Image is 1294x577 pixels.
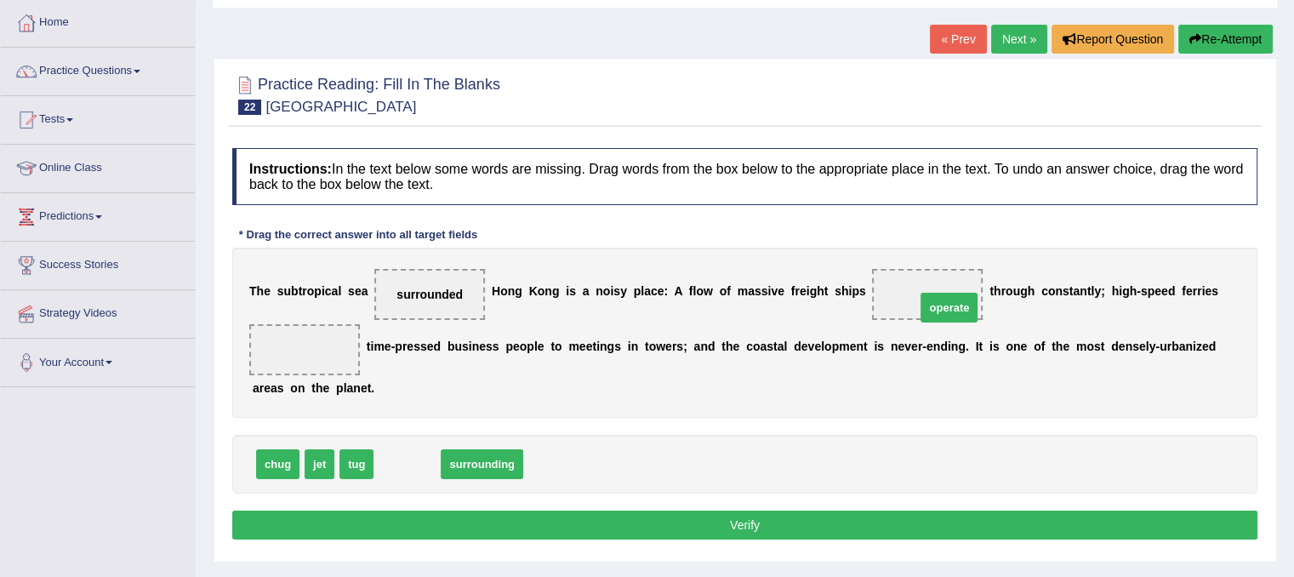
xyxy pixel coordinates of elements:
b: f [1041,340,1046,353]
span: operate [921,293,978,323]
b: e [1154,284,1161,298]
b: s [614,340,621,353]
b: a [644,284,651,298]
b: m [839,340,849,353]
b: o [1034,340,1041,353]
a: Practice Questions [1,48,195,90]
b: g [958,340,966,353]
b: o [696,284,704,298]
b: e [586,340,593,353]
b: e [658,284,664,298]
b: t [1052,340,1056,353]
b: s [569,284,576,298]
b: n [700,340,708,353]
b: r [795,284,799,298]
b: i [807,284,810,298]
b: n [353,381,361,395]
b: t [989,284,994,298]
b: o [649,340,657,353]
b: g [552,284,560,298]
a: Online Class [1,145,195,187]
b: v [904,340,911,353]
b: w [656,340,665,353]
b: e [1139,340,1146,353]
b: t [1069,284,1074,298]
b: m [738,284,748,298]
b: h [1028,284,1035,298]
b: l [641,284,644,298]
b: n [544,284,552,298]
b: l [1091,284,1094,298]
b: v [771,284,778,298]
b: r [1167,340,1171,353]
b: b [447,340,455,353]
b: h [817,284,824,298]
b: a [332,284,339,298]
b: s [420,340,427,353]
b: s [277,381,284,395]
b: r [402,340,407,353]
b: e [322,381,329,395]
b: r [1197,284,1201,298]
b: e [479,340,486,353]
b: n [1055,284,1063,298]
b: - [1137,284,1141,298]
b: u [284,284,292,298]
b: y [620,284,627,298]
b: s [835,284,841,298]
b: p [1148,284,1155,298]
b: e [911,340,918,353]
b: - [391,340,396,353]
b: s [761,284,768,298]
b: u [1160,340,1167,353]
b: s [277,284,284,298]
b: a [1073,284,1080,298]
small: [GEOGRAPHIC_DATA] [265,99,416,115]
b: m [1076,340,1086,353]
b: l [534,340,538,353]
b: i [767,284,771,298]
b: z [1196,340,1202,353]
b: t [864,340,868,353]
b: i [948,340,951,353]
a: Success Stories [1,242,195,284]
b: h [726,340,733,353]
b: o [1048,284,1056,298]
b: n [600,340,607,353]
b: e [513,340,520,353]
b: i [1201,284,1205,298]
b: p [314,284,322,298]
b: o [538,284,545,298]
b: e [385,340,391,353]
b: d [794,340,801,353]
span: Drop target [374,269,485,320]
b: i [596,340,600,353]
a: Tests [1,96,195,139]
b: e [1063,340,1069,353]
a: Next » [991,25,1047,54]
b: i [848,284,852,298]
b: a [253,381,259,395]
b: e [814,340,821,353]
b: n [596,284,603,298]
b: h [257,284,265,298]
b: e [264,381,271,395]
b: s [462,340,469,353]
b: r [918,340,922,353]
b: e [665,340,672,353]
b: a [346,381,353,395]
span: tug [339,449,373,479]
b: e [778,284,784,298]
b: o [1006,284,1013,298]
b: n [298,381,305,395]
b: : [664,284,668,298]
a: Predictions [1,193,195,236]
b: e [538,340,544,353]
b: o [1006,340,1013,353]
b: l [344,381,347,395]
b: b [1171,340,1179,353]
b: e [1161,284,1168,298]
b: ; [1101,284,1105,298]
b: d [1111,340,1119,353]
a: Your Account [1,339,195,381]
